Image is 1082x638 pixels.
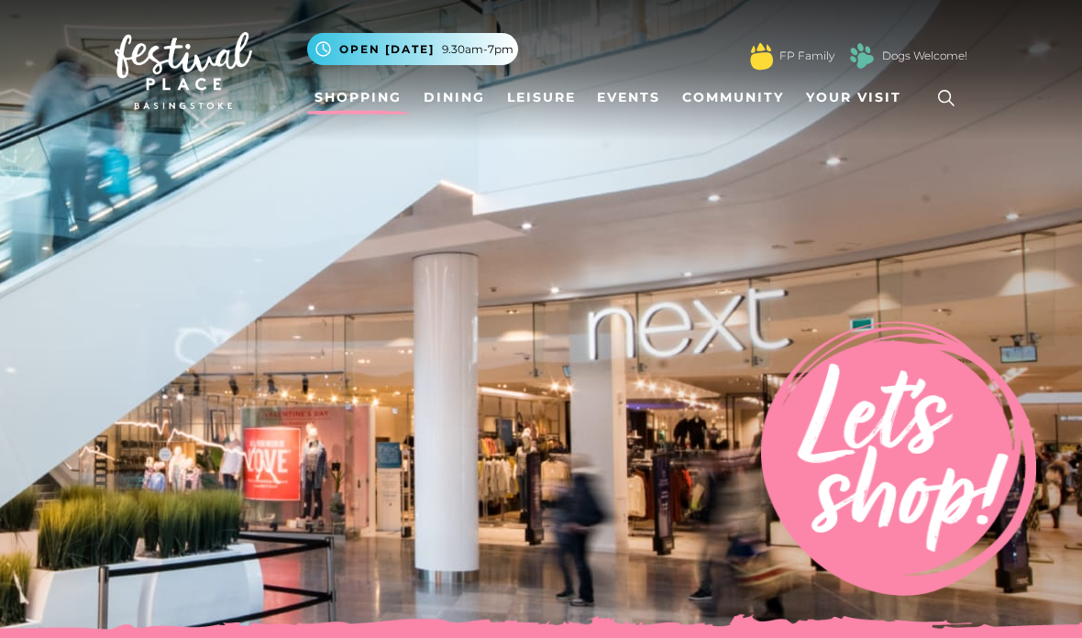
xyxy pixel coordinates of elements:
span: Your Visit [806,88,901,107]
a: Community [675,81,791,115]
img: Festival Place Logo [115,32,252,109]
a: Dogs Welcome! [882,48,967,64]
span: 9.30am-7pm [442,41,513,58]
a: Leisure [500,81,583,115]
a: Dining [416,81,492,115]
a: FP Family [779,48,834,64]
button: Open [DATE] 9.30am-7pm [307,33,518,65]
a: Events [590,81,668,115]
span: Open [DATE] [339,41,435,58]
a: Your Visit [799,81,918,115]
a: Shopping [307,81,409,115]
